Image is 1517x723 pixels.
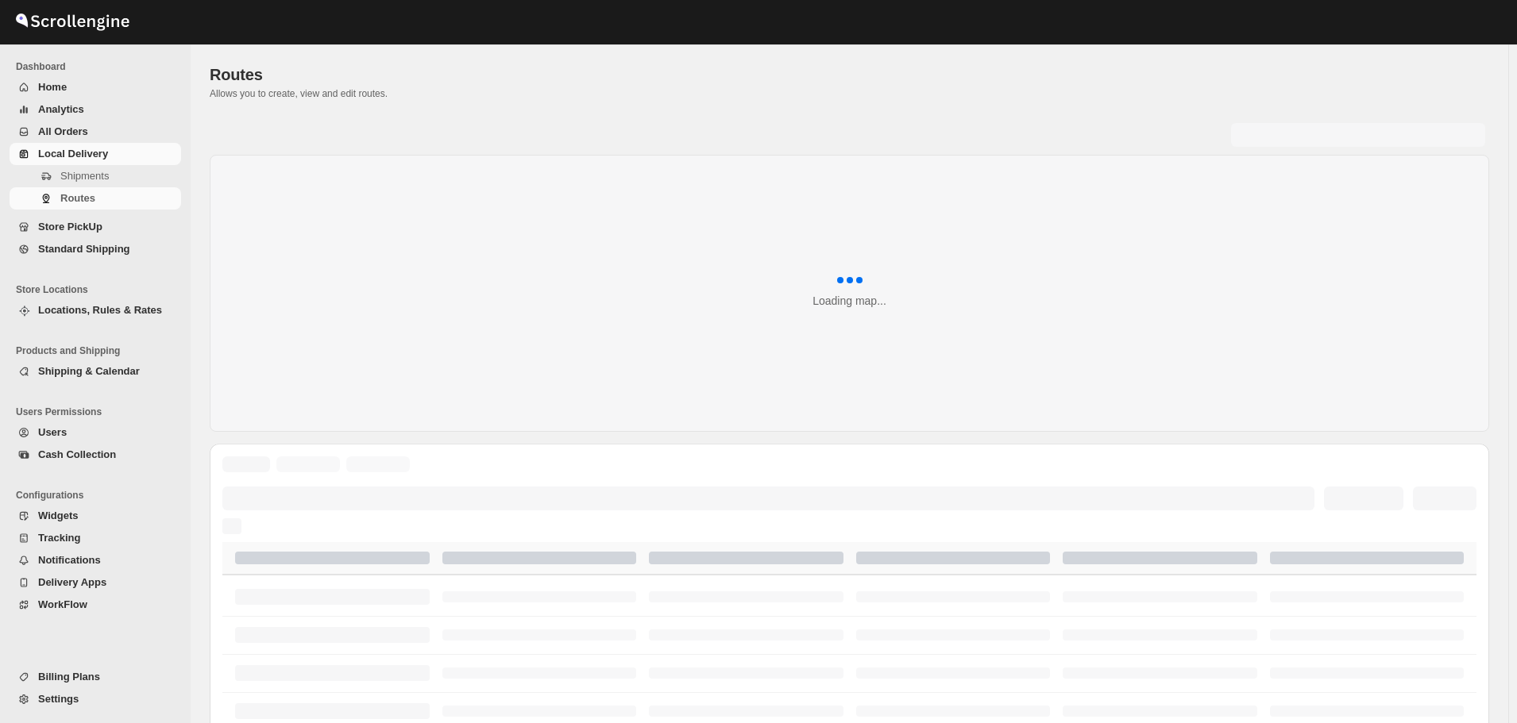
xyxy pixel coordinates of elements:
[38,448,116,460] span: Cash Collection
[38,365,140,377] span: Shipping & Calendar
[10,98,181,121] button: Analytics
[16,344,183,357] span: Products and Shipping
[10,360,181,383] button: Shipping & Calendar
[10,549,181,571] button: Notifications
[10,688,181,710] button: Settings
[38,693,79,705] span: Settings
[10,527,181,549] button: Tracking
[10,76,181,98] button: Home
[38,103,84,115] span: Analytics
[38,426,67,438] span: Users
[38,598,87,610] span: WorkFlow
[10,421,181,444] button: Users
[10,165,181,187] button: Shipments
[38,81,67,93] span: Home
[16,60,183,73] span: Dashboard
[38,576,106,588] span: Delivery Apps
[10,505,181,527] button: Widgets
[10,121,181,143] button: All Orders
[38,671,100,683] span: Billing Plans
[38,148,108,160] span: Local Delivery
[10,666,181,688] button: Billing Plans
[210,87,1489,100] p: Allows you to create, view and edit routes.
[10,299,181,321] button: Locations, Rules & Rates
[38,125,88,137] span: All Orders
[16,489,183,502] span: Configurations
[38,532,80,544] span: Tracking
[38,510,78,521] span: Widgets
[210,66,263,83] span: Routes
[38,221,102,233] span: Store PickUp
[16,283,183,296] span: Store Locations
[10,571,181,594] button: Delivery Apps
[10,187,181,210] button: Routes
[60,192,95,204] span: Routes
[10,444,181,466] button: Cash Collection
[16,406,183,418] span: Users Permissions
[38,243,130,255] span: Standard Shipping
[10,594,181,616] button: WorkFlow
[38,304,162,316] span: Locations, Rules & Rates
[60,170,109,182] span: Shipments
[813,293,886,309] div: Loading map...
[38,554,101,566] span: Notifications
